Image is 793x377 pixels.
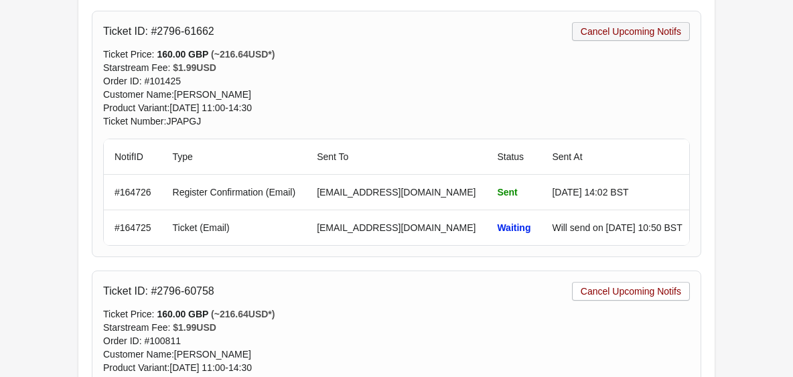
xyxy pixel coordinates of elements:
[103,101,690,115] div: Product Variant : [DATE] 11:00-14:30
[104,210,162,245] th: #164725
[103,307,690,321] div: Ticket Price :
[211,309,275,319] span: (~ 216.64 USD*)
[104,175,162,210] th: #164726
[541,175,693,210] td: [DATE] 14:02 BST
[162,175,307,210] td: Register Confirmation (Email)
[103,115,690,128] div: Ticket Number: JPAPGJ
[103,334,690,348] div: Order ID : # 100811
[104,139,162,175] th: NotifID
[306,210,486,245] td: [EMAIL_ADDRESS][DOMAIN_NAME]
[173,62,216,73] span: $ 1.99 USD
[497,221,530,234] div: Waiting
[103,25,214,38] h3: Ticket ID: # 2796-61662
[157,49,211,60] span: 160.00 GBP
[497,185,530,199] div: Sent
[103,48,690,61] div: Ticket Price :
[541,139,693,175] th: Sent At
[173,322,216,333] span: $ 1.99 USD
[581,286,681,297] span: Cancel Upcoming Notifs
[103,361,690,374] div: Product Variant : [DATE] 11:00-14:30
[581,26,681,37] span: Cancel Upcoming Notifs
[486,139,541,175] th: Status
[162,210,307,245] td: Ticket (Email)
[572,282,690,301] button: Cancel Upcoming Notifs
[306,139,486,175] th: Sent To
[162,139,307,175] th: Type
[103,321,690,334] div: Starstream Fee :
[103,74,690,88] div: Order ID : # 101425
[572,22,690,41] button: Cancel Upcoming Notifs
[103,348,690,361] div: Customer Name : [PERSON_NAME]
[541,210,693,245] td: Will send on [DATE] 10:50 BST
[103,88,690,101] div: Customer Name : [PERSON_NAME]
[103,285,214,298] h3: Ticket ID: # 2796-60758
[103,61,690,74] div: Starstream Fee :
[157,309,211,319] span: 160.00 GBP
[211,49,275,60] span: (~ 216.64 USD*)
[306,175,486,210] td: [EMAIL_ADDRESS][DOMAIN_NAME]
